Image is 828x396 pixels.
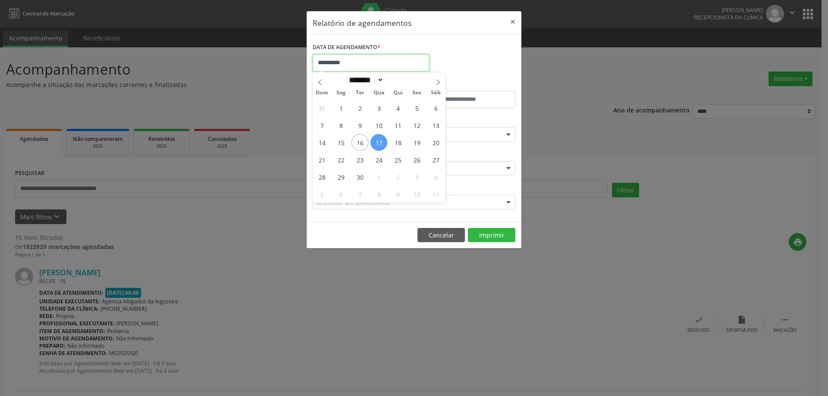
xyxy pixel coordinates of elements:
[332,186,349,203] span: Outubro 6, 2025
[389,90,408,96] span: Qui
[408,168,425,185] span: Outubro 3, 2025
[389,151,406,168] span: Setembro 25, 2025
[351,100,368,116] span: Setembro 2, 2025
[313,17,411,28] h5: Relatório de agendamentos
[370,186,387,203] span: Outubro 8, 2025
[370,134,387,151] span: Setembro 17, 2025
[427,134,444,151] span: Setembro 20, 2025
[314,134,330,151] span: Setembro 14, 2025
[370,117,387,134] span: Setembro 10, 2025
[313,41,380,54] label: DATA DE AGENDAMENTO
[332,151,349,168] span: Setembro 22, 2025
[389,117,406,134] span: Setembro 11, 2025
[389,100,406,116] span: Setembro 4, 2025
[332,117,349,134] span: Setembro 8, 2025
[408,117,425,134] span: Setembro 12, 2025
[314,186,330,203] span: Outubro 5, 2025
[370,100,387,116] span: Setembro 3, 2025
[427,168,444,185] span: Outubro 4, 2025
[314,117,330,134] span: Setembro 7, 2025
[427,151,444,168] span: Setembro 27, 2025
[389,186,406,203] span: Outubro 9, 2025
[427,100,444,116] span: Setembro 6, 2025
[416,78,515,91] label: ATÉ
[427,186,444,203] span: Outubro 11, 2025
[417,228,465,243] button: Cancelar
[427,90,445,96] span: Sáb
[332,100,349,116] span: Setembro 1, 2025
[504,11,521,32] button: Close
[370,151,387,168] span: Setembro 24, 2025
[408,151,425,168] span: Setembro 26, 2025
[351,90,370,96] span: Ter
[370,168,387,185] span: Outubro 1, 2025
[351,134,368,151] span: Setembro 16, 2025
[313,90,332,96] span: Dom
[314,100,330,116] span: Agosto 31, 2025
[351,168,368,185] span: Setembro 30, 2025
[332,168,349,185] span: Setembro 29, 2025
[351,151,368,168] span: Setembro 23, 2025
[427,117,444,134] span: Setembro 13, 2025
[332,90,351,96] span: Seg
[332,134,349,151] span: Setembro 15, 2025
[314,151,330,168] span: Setembro 21, 2025
[346,75,384,84] select: Month
[389,168,406,185] span: Outubro 2, 2025
[468,228,515,243] button: Imprimir
[316,198,390,207] span: Selecione um profissional
[351,117,368,134] span: Setembro 9, 2025
[389,134,406,151] span: Setembro 18, 2025
[408,90,427,96] span: Sex
[384,75,412,84] input: Year
[370,90,389,96] span: Qua
[408,100,425,116] span: Setembro 5, 2025
[351,186,368,203] span: Outubro 7, 2025
[314,168,330,185] span: Setembro 28, 2025
[408,186,425,203] span: Outubro 10, 2025
[408,134,425,151] span: Setembro 19, 2025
